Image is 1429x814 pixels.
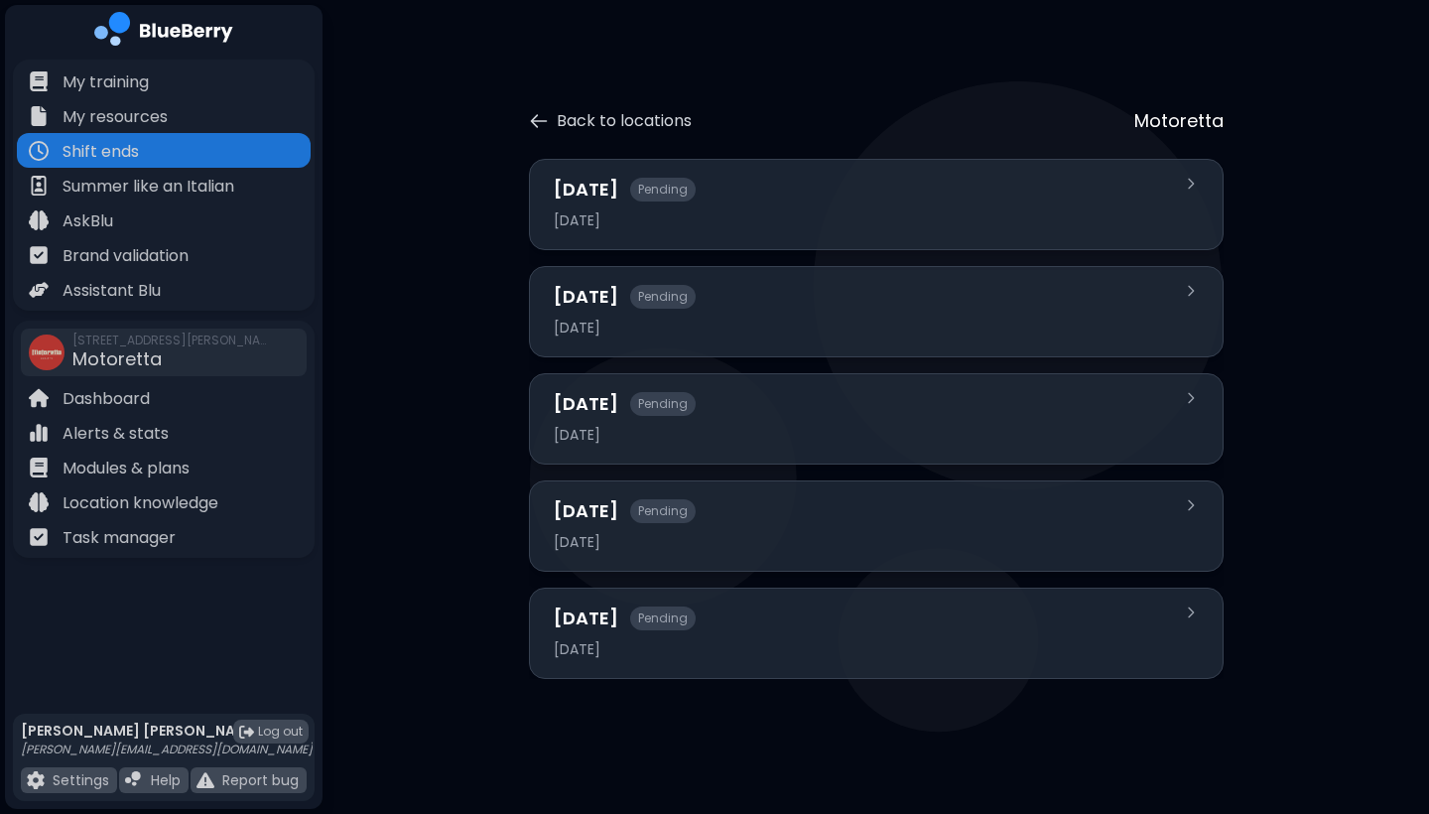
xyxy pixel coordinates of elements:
[151,771,181,789] p: Help
[529,109,692,133] button: Back to locations
[29,423,49,443] img: file icon
[554,176,618,203] h3: [DATE]
[196,771,214,789] img: file icon
[554,533,1175,551] div: [DATE]
[222,771,299,789] p: Report bug
[554,211,1175,229] div: [DATE]
[29,388,49,408] img: file icon
[53,771,109,789] p: Settings
[29,245,49,265] img: file icon
[72,333,271,348] span: [STREET_ADDRESS][PERSON_NAME]
[63,244,189,268] p: Brand validation
[630,392,696,416] span: Pending
[63,526,176,550] p: Task manager
[94,12,233,53] img: company logo
[29,210,49,230] img: file icon
[239,725,254,740] img: logout
[63,140,139,164] p: Shift ends
[29,141,49,161] img: file icon
[72,346,162,371] span: Motoretta
[63,70,149,94] p: My training
[63,175,234,199] p: Summer like an Italian
[554,283,618,311] h3: [DATE]
[554,390,618,418] h3: [DATE]
[63,457,190,480] p: Modules & plans
[554,640,1175,658] div: [DATE]
[21,742,313,757] p: [PERSON_NAME][EMAIL_ADDRESS][DOMAIN_NAME]
[63,422,169,446] p: Alerts & stats
[630,499,696,523] span: Pending
[63,105,168,129] p: My resources
[29,492,49,512] img: file icon
[1134,107,1224,135] p: Motoretta
[29,106,49,126] img: file icon
[554,605,618,632] h3: [DATE]
[63,387,150,411] p: Dashboard
[630,178,696,202] span: Pending
[554,497,618,525] h3: [DATE]
[29,527,49,547] img: file icon
[554,319,1175,337] div: [DATE]
[630,607,696,630] span: Pending
[258,724,303,740] span: Log out
[27,771,45,789] img: file icon
[29,335,65,370] img: company thumbnail
[29,176,49,196] img: file icon
[63,279,161,303] p: Assistant Blu
[63,491,218,515] p: Location knowledge
[29,280,49,300] img: file icon
[29,71,49,91] img: file icon
[554,426,1175,444] div: [DATE]
[63,209,113,233] p: AskBlu
[29,458,49,477] img: file icon
[125,771,143,789] img: file icon
[630,285,696,309] span: Pending
[21,722,313,740] p: [PERSON_NAME] [PERSON_NAME]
